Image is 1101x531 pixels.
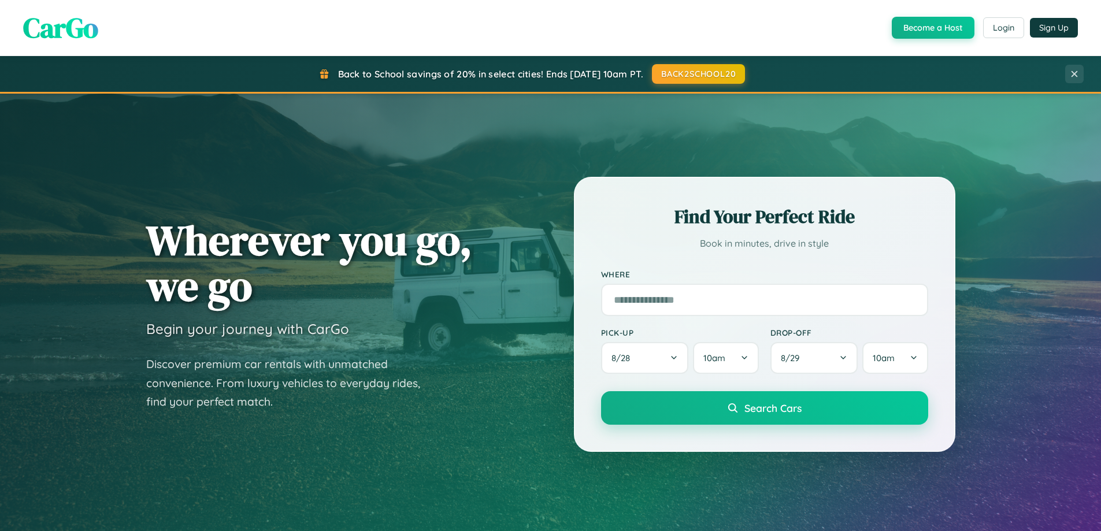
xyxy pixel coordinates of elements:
span: 10am [703,352,725,363]
label: Pick-up [601,328,759,337]
button: Become a Host [892,17,974,39]
p: Discover premium car rentals with unmatched convenience. From luxury vehicles to everyday rides, ... [146,355,435,411]
button: BACK2SCHOOL20 [652,64,745,84]
h1: Wherever you go, we go [146,217,472,309]
button: 10am [693,342,758,374]
label: Drop-off [770,328,928,337]
span: 8 / 28 [611,352,636,363]
span: CarGo [23,9,98,47]
button: 8/29 [770,342,858,374]
span: Search Cars [744,402,802,414]
p: Book in minutes, drive in style [601,235,928,252]
span: Back to School savings of 20% in select cities! Ends [DATE] 10am PT. [338,68,643,80]
span: 10am [873,352,895,363]
span: 8 / 29 [781,352,805,363]
button: 10am [862,342,928,374]
button: 8/28 [601,342,689,374]
label: Where [601,269,928,279]
h2: Find Your Perfect Ride [601,204,928,229]
button: Login [983,17,1024,38]
button: Search Cars [601,391,928,425]
h3: Begin your journey with CarGo [146,320,349,337]
button: Sign Up [1030,18,1078,38]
